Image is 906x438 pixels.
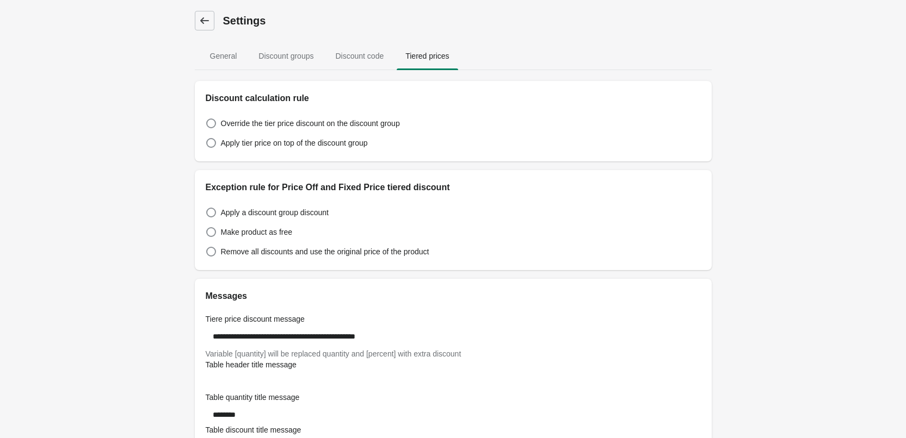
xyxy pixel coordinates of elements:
[199,42,248,70] button: General
[221,227,293,237] span: Make product as free
[221,207,329,218] span: Apply a discount group discount
[326,46,392,66] span: Discount code
[221,246,429,257] span: Remove all discounts and use the original price of the product
[206,424,301,435] label: Table discount title message
[206,359,297,370] label: Table header title message
[206,348,701,359] div: Variable [quantity] will be replaced quantity and [percent] with extra discount
[206,290,701,303] h2: Messages
[206,314,305,324] label: Tiere price discount message
[397,46,458,66] span: Tiered prices
[221,118,400,129] span: Override the tier price discount on the discount group
[223,13,712,28] h1: Settings
[201,46,246,66] span: General
[206,92,701,105] h2: Discount calculation rule
[206,181,701,194] h2: Exception rule for Price Off and Fixed Price tiered discount
[250,46,322,66] span: Discount groups
[195,11,214,30] a: Dashboard
[206,392,300,403] label: Table quantity title message
[221,137,368,148] span: Apply tier price on top of the discount group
